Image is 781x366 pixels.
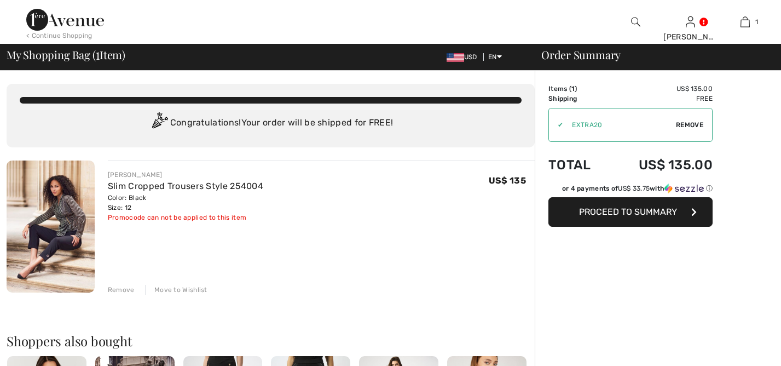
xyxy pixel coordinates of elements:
[148,112,170,134] img: Congratulation2.svg
[20,112,522,134] div: Congratulations! Your order will be shipped for FREE!
[108,193,263,213] div: Color: Black Size: 12
[548,184,713,197] div: or 4 payments ofUS$ 33.75withSezzle Click to learn more about Sezzle
[108,181,263,191] a: Slim Cropped Trousers Style 254004
[26,31,92,41] div: < Continue Shopping
[528,49,774,60] div: Order Summary
[548,146,608,184] td: Total
[631,15,640,28] img: search the website
[7,49,125,60] span: My Shopping Bag ( Item)
[676,120,703,130] span: Remove
[447,53,482,61] span: USD
[562,184,713,193] div: or 4 payments of with
[740,15,750,28] img: My Bag
[145,285,207,295] div: Move to Wishlist
[608,94,713,104] td: Free
[7,334,535,347] h2: Shoppers also bought
[26,9,104,31] img: 1ère Avenue
[608,84,713,94] td: US$ 135.00
[686,15,695,28] img: My Info
[548,197,713,227] button: Proceed to Summary
[548,94,608,104] td: Shipping
[7,161,95,293] img: Slim Cropped Trousers Style 254004
[548,84,608,94] td: Items ( )
[108,170,263,180] div: [PERSON_NAME]
[489,175,526,186] span: US$ 135
[571,85,575,93] span: 1
[718,15,772,28] a: 1
[663,31,717,43] div: [PERSON_NAME]
[664,184,704,193] img: Sezzle
[488,53,502,61] span: EN
[563,108,676,141] input: Promo code
[686,16,695,27] a: Sign In
[108,213,263,222] div: Promocode can not be applied to this item
[447,53,464,62] img: US Dollar
[579,207,677,217] span: Proceed to Summary
[618,185,650,192] span: US$ 33.75
[608,146,713,184] td: US$ 135.00
[755,17,758,27] span: 1
[108,285,135,295] div: Remove
[549,120,563,130] div: ✔
[96,47,100,61] span: 1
